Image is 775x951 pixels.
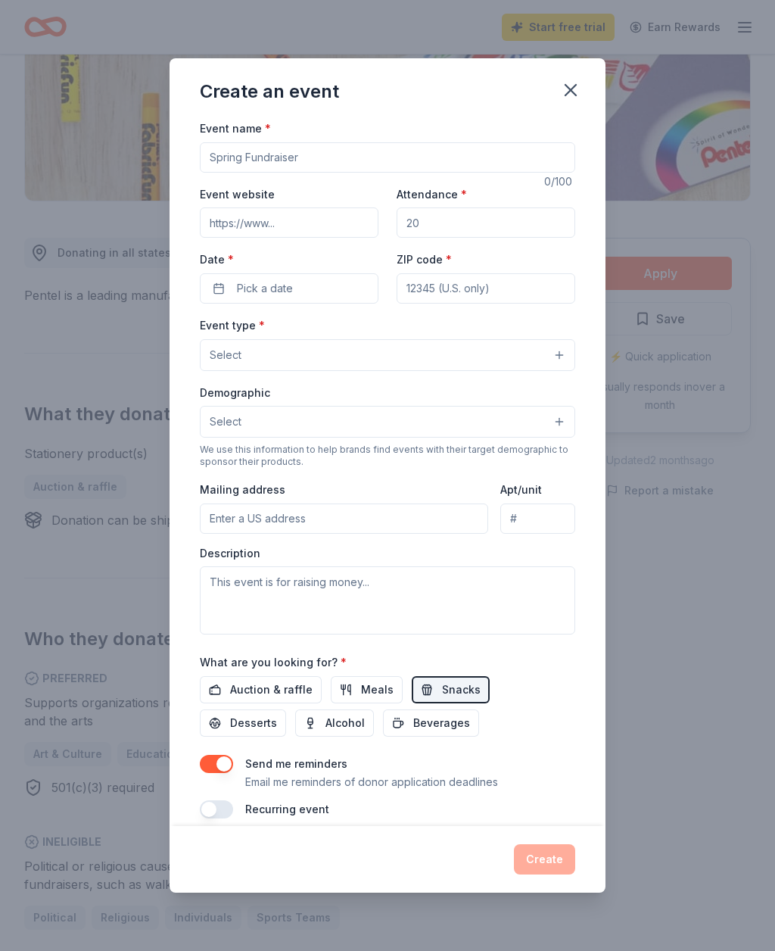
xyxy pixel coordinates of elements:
span: Desserts [230,714,277,732]
span: Meals [361,681,394,699]
label: Mailing address [200,482,285,497]
div: Create an event [200,80,339,104]
span: Snacks [442,681,481,699]
span: Alcohol [325,714,365,732]
span: Pick a date [237,279,293,298]
label: Description [200,546,260,561]
label: Event type [200,318,265,333]
span: Auction & raffle [230,681,313,699]
label: Demographic [200,385,270,401]
label: Event name [200,121,271,136]
button: Snacks [412,676,490,703]
label: Event website [200,187,275,202]
input: 12345 (U.S. only) [397,273,575,304]
button: Select [200,339,575,371]
label: Send me reminders [245,757,347,770]
label: Attendance [397,187,467,202]
label: ZIP code [397,252,452,267]
label: Date [200,252,378,267]
button: Beverages [383,709,479,737]
p: Email me reminders of donor application deadlines [245,773,498,791]
span: Select [210,346,241,364]
label: What are you looking for? [200,655,347,670]
div: 0 /100 [544,173,575,191]
input: https://www... [200,207,378,238]
input: 20 [397,207,575,238]
button: Meals [331,676,403,703]
input: # [500,504,575,534]
div: We use this information to help brands find events with their target demographic to sponsor their... [200,444,575,468]
button: Desserts [200,709,286,737]
input: Spring Fundraiser [200,142,575,173]
button: Pick a date [200,273,378,304]
input: Enter a US address [200,504,488,534]
label: Apt/unit [500,482,542,497]
button: Alcohol [295,709,374,737]
span: Beverages [413,714,470,732]
label: Recurring event [245,803,329,815]
button: Auction & raffle [200,676,322,703]
span: Select [210,413,241,431]
button: Select [200,406,575,438]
